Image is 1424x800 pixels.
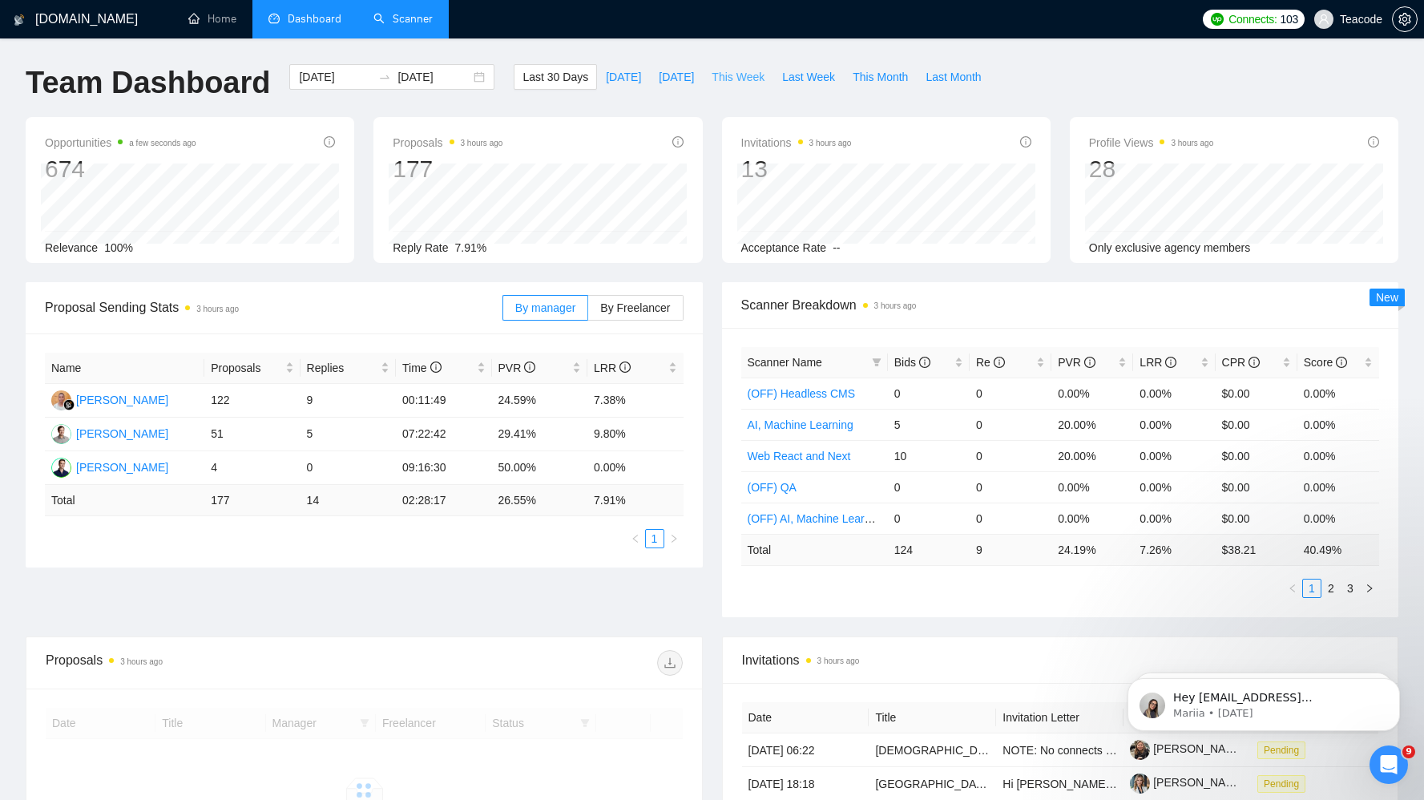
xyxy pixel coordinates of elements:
a: Pending [1257,777,1312,790]
span: info-circle [324,136,335,147]
span: Invitations [741,133,852,152]
li: Next Page [1360,579,1379,598]
th: Date [742,702,869,733]
a: 1 [646,530,664,547]
img: gigradar-bm.png [63,399,75,410]
span: New [1376,291,1398,304]
span: Profile Views [1089,133,1214,152]
a: homeHome [188,12,236,26]
span: [DATE] [659,68,694,86]
a: [GEOGRAPHIC_DATA] | BMW Motorcycle Owner Needed – Service Visit [875,778,1238,790]
span: info-circle [919,357,930,368]
td: Native Speakers of Polish – Talent Bench for Future Managed Services Recording Projects [869,733,996,767]
div: Proposals [46,650,364,676]
button: right [664,529,684,548]
span: Last Week [782,68,835,86]
span: info-circle [994,357,1005,368]
td: $0.00 [1216,471,1297,503]
span: Invitations [742,650,1379,670]
div: [PERSON_NAME] [76,459,168,476]
td: 0.00% [1133,440,1215,471]
td: 5 [301,418,396,451]
td: 00:11:49 [396,384,491,418]
time: 3 hours ago [809,139,852,147]
th: Proposals [204,353,300,384]
a: (OFF) Headless CMS [748,387,856,400]
span: left [631,534,640,543]
td: 0.00% [1297,503,1379,534]
span: CPR [1222,356,1260,369]
a: [DEMOGRAPHIC_DATA] Speakers of Polish – Talent Bench for Future Managed Services Recording Projects [875,744,1420,757]
span: Only exclusive agency members [1089,241,1251,254]
time: 3 hours ago [874,301,917,310]
td: 26.55 % [492,485,587,516]
div: 674 [45,154,196,184]
span: Relevance [45,241,98,254]
a: searchScanner [373,12,433,26]
td: 0 [970,409,1051,440]
span: Reply Rate [393,241,448,254]
span: filter [869,350,885,374]
a: MP[PERSON_NAME] [51,426,168,439]
td: 0 [970,440,1051,471]
span: By manager [515,301,575,314]
span: Dashboard [288,12,341,26]
td: 0.00% [1297,409,1379,440]
span: info-circle [524,362,535,373]
td: 0 [888,378,970,409]
a: 2 [1322,580,1340,597]
td: 0 [970,378,1051,409]
span: Scanner Name [748,356,822,369]
li: 1 [1302,579,1321,598]
button: right [1360,579,1379,598]
span: 100% [104,241,133,254]
span: Pending [1257,775,1305,793]
span: info-circle [1336,357,1347,368]
td: 0.00% [587,451,684,485]
td: 0.00% [1051,471,1133,503]
span: PVR [498,362,536,374]
td: $0.00 [1216,503,1297,534]
td: 51 [204,418,300,451]
span: Bids [894,356,930,369]
span: dashboard [268,13,280,24]
span: to [378,71,391,83]
td: 0.00% [1133,471,1215,503]
a: (OFF) AI, Machine Learning [748,512,886,525]
button: left [1283,579,1302,598]
td: 0 [888,471,970,503]
td: 20.00% [1051,409,1133,440]
td: 0.00% [1133,378,1215,409]
th: Invitation Letter [996,702,1123,733]
span: This Month [853,68,908,86]
span: right [669,534,679,543]
li: 3 [1341,579,1360,598]
div: [PERSON_NAME] [76,391,168,409]
img: logo [14,7,25,33]
td: 0.00% [1133,503,1215,534]
span: Proposal Sending Stats [45,297,502,317]
span: PVR [1058,356,1095,369]
td: Total [741,534,888,565]
td: 40.49 % [1297,534,1379,565]
a: setting [1392,13,1418,26]
span: right [1365,584,1374,593]
time: 3 hours ago [817,657,860,665]
button: This Month [844,64,917,90]
a: Web React and Next [748,450,851,463]
span: swap-right [378,71,391,83]
td: 7.38% [587,384,684,418]
td: 02:28:17 [396,485,491,516]
span: Re [976,356,1005,369]
span: Opportunities [45,133,196,152]
td: 124 [888,534,970,565]
span: info-circle [672,136,684,147]
span: info-circle [1249,357,1260,368]
iframe: Intercom live chat [1370,745,1408,784]
iframe: Intercom notifications message [1103,644,1424,757]
button: [DATE] [597,64,650,90]
td: 0.00% [1051,503,1133,534]
span: filter [872,358,881,367]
